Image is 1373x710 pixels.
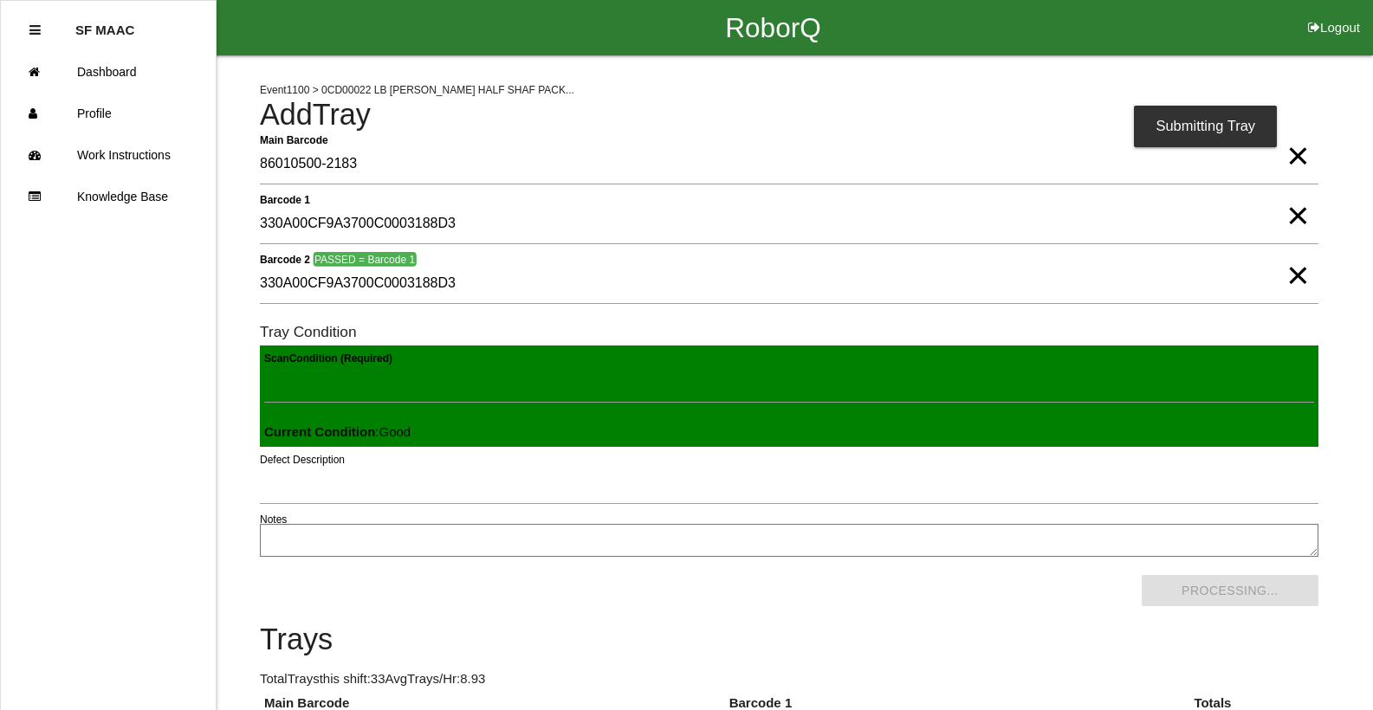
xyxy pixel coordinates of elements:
b: Current Condition [264,424,375,439]
a: Profile [1,93,216,134]
h4: Trays [260,623,1318,656]
a: Knowledge Base [1,176,216,217]
span: Clear Input [1286,181,1309,216]
span: Event 1100 > 0CD00022 LB [PERSON_NAME] HALF SHAF PACK... [260,84,574,96]
p: Total Trays this shift: 33 Avg Trays /Hr: 8.93 [260,669,1318,689]
a: Dashboard [1,51,216,93]
b: Barcode 1 [260,193,310,205]
b: Barcode 2 [260,253,310,265]
span: Clear Input [1286,121,1309,156]
b: Main Barcode [260,133,328,145]
b: Scan Condition (Required) [264,352,392,365]
input: Required [260,145,1318,184]
div: Close [29,10,41,51]
h6: Tray Condition [260,324,1318,340]
label: Defect Description [260,452,345,468]
label: Notes [260,512,287,527]
h4: Add Tray [260,99,1318,132]
a: Work Instructions [1,134,216,176]
p: SF MAAC [75,10,134,37]
span: PASSED = Barcode 1 [313,252,416,267]
span: Clear Input [1286,241,1309,275]
div: Submitting Tray [1134,106,1277,147]
span: : Good [264,424,411,439]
